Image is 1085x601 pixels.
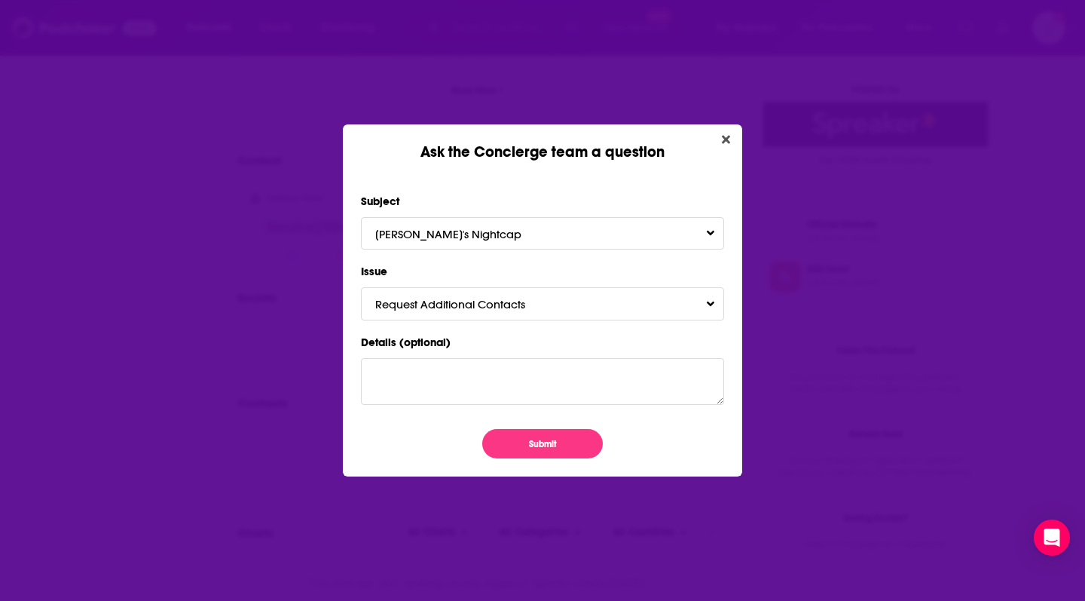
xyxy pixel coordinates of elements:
label: Details (optional) [361,333,724,352]
span: Request Additional Contacts [375,297,555,311]
label: Subject [361,192,724,211]
button: Close [716,130,736,149]
button: Submit [482,429,603,458]
label: Issue [361,262,724,281]
span: [PERSON_NAME]'s Nightcap [375,227,552,241]
div: Ask the Concierge team a question [343,124,742,161]
button: [PERSON_NAME]'s NightcapToggle Pronoun Dropdown [361,217,724,250]
div: Open Intercom Messenger [1034,520,1070,556]
button: Request Additional ContactsToggle Pronoun Dropdown [361,287,724,320]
